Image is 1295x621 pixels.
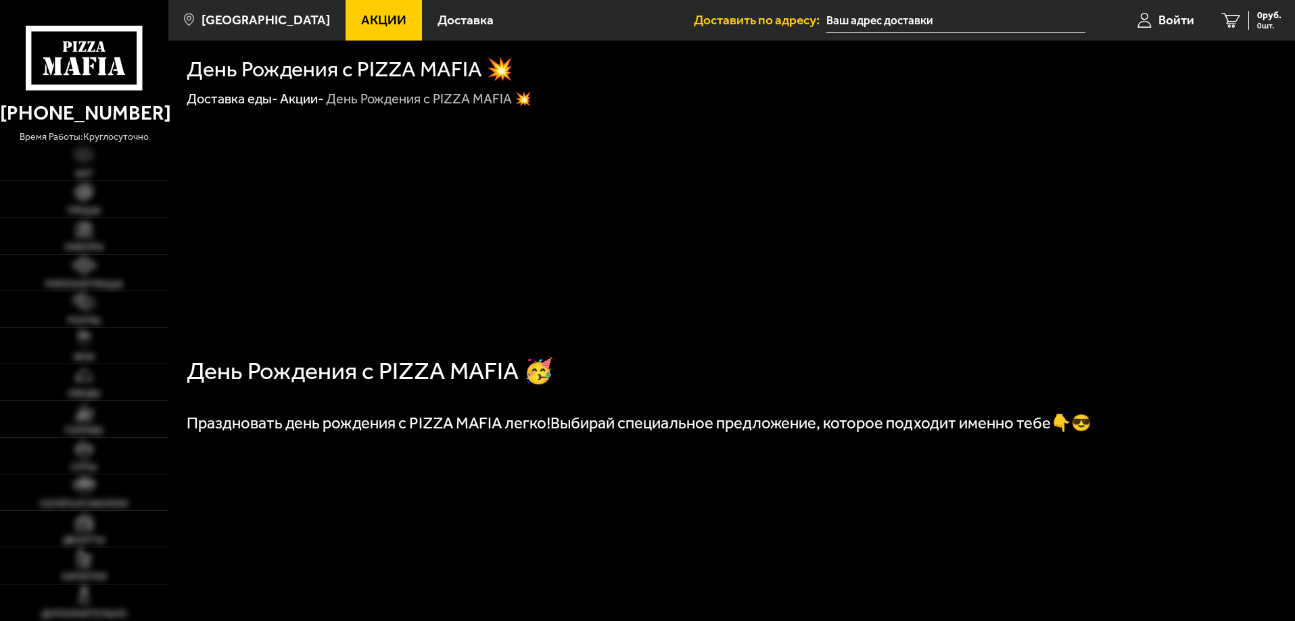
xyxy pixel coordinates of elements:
[202,14,330,26] span: [GEOGRAPHIC_DATA]
[71,463,97,472] span: Супы
[326,91,532,108] div: День Рождения с PIZZA MAFIA 💥
[361,14,406,26] span: Акции
[68,389,100,399] span: Обеды
[65,243,103,252] span: Наборы
[826,8,1085,33] input: Ваш адрес доставки
[187,59,513,80] h1: День Рождения с PIZZA MAFIA 💥
[74,353,95,362] span: WOK
[63,536,105,545] span: Десерты
[187,91,278,107] a: Доставка еды-
[187,414,550,432] span: Праздновать день рождения с PIZZA MAFIA легко!
[1158,14,1194,26] span: Войти
[1257,22,1281,30] span: 0 шт.
[187,356,554,385] span: День Рождения с PIZZA MAFIA 🥳
[45,280,123,289] span: Римская пицца
[65,426,103,436] span: Горячее
[280,91,324,107] a: Акции-
[41,610,127,619] span: Дополнительно
[1257,11,1281,20] span: 0 руб.
[62,572,107,582] span: Напитки
[75,170,93,179] span: Хит
[438,14,494,26] span: Доставка
[68,316,101,326] span: Роллы
[40,499,128,509] span: Салаты и закуски
[550,414,1091,432] span: Выбирай специальное предложение, которое подходит именно тебе👇😎
[68,206,101,216] span: Пицца
[694,14,826,26] span: Доставить по адресу:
